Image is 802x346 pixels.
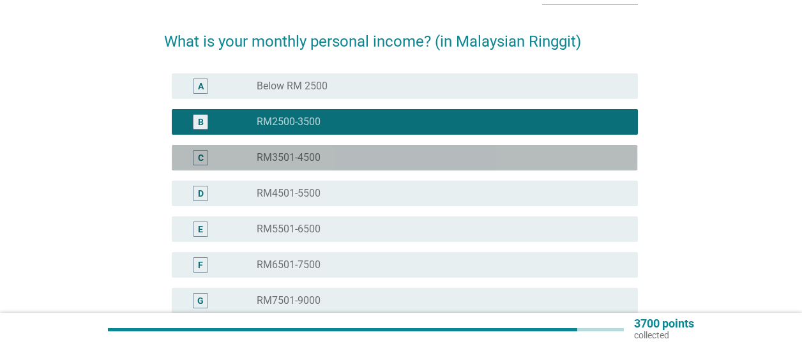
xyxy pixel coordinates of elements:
[257,259,321,271] label: RM6501-7500
[257,151,321,164] label: RM3501-4500
[257,80,328,93] label: Below RM 2500
[164,17,637,53] h2: What is your monthly personal income? (in Malaysian Ringgit)
[634,329,694,341] p: collected
[198,116,204,129] div: B
[257,294,321,307] label: RM7501-9000
[198,223,203,236] div: E
[257,223,321,236] label: RM5501-6500
[257,116,321,128] label: RM2500-3500
[257,187,321,200] label: RM4501-5500
[634,318,694,329] p: 3700 points
[198,187,204,200] div: D
[197,294,204,308] div: G
[198,80,204,93] div: A
[198,259,203,272] div: F
[198,151,204,165] div: C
